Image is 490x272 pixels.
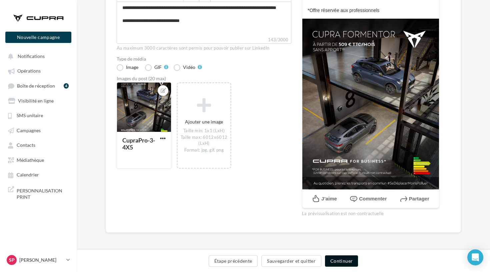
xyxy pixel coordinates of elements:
a: Calendrier [4,168,73,180]
span: Campagnes [17,128,41,133]
a: SMS unitaire [4,109,73,121]
button: Continuer [325,255,358,267]
div: 4 [64,83,69,89]
span: J’aime [321,196,337,201]
span: PERSONNALISATION PRINT [17,186,69,200]
span: Opérations [17,68,41,74]
div: Open Intercom Messenger [467,249,483,265]
div: CupraPro-3-4X5 [122,136,155,151]
div: Vidéo [183,65,195,70]
label: Type de média [117,57,291,61]
span: Contacts [17,142,35,148]
a: Visibilité en ligne [4,95,73,107]
button: Nouvelle campagne [5,32,71,43]
a: Campagnes [4,124,73,136]
a: Médiathèque [4,154,73,166]
span: Calendrier [17,172,39,178]
button: Notifications [4,50,70,62]
label: 143/3000 [117,36,291,44]
span: Commenter [359,196,387,201]
span: Sp [9,257,15,263]
div: GIF [154,65,162,70]
a: Boîte de réception4 [4,80,73,92]
button: Étape précédente [209,255,258,267]
div: La prévisualisation est non-contractuelle [302,208,439,217]
button: Sauvegarder et quitter [261,255,321,267]
span: Visibilité en ligne [18,98,54,104]
a: PERSONNALISATION PRINT [4,183,73,203]
a: Sp [PERSON_NAME] [5,254,71,266]
div: Image [126,65,138,70]
div: Images du post (20 max) [117,76,291,81]
a: Opérations [4,65,73,77]
span: Médiathèque [17,157,44,163]
span: Notifications [18,53,45,59]
span: Partager [409,196,429,201]
div: Au maximum 3000 caractères sont permis pour pouvoir publier sur LinkedIn [117,45,291,51]
span: Boîte de réception [17,83,55,89]
span: SMS unitaire [17,113,43,119]
a: Contacts [4,139,73,151]
p: [PERSON_NAME] [19,257,64,263]
img: CupraPro-3-4X5.jpg [302,19,439,189]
